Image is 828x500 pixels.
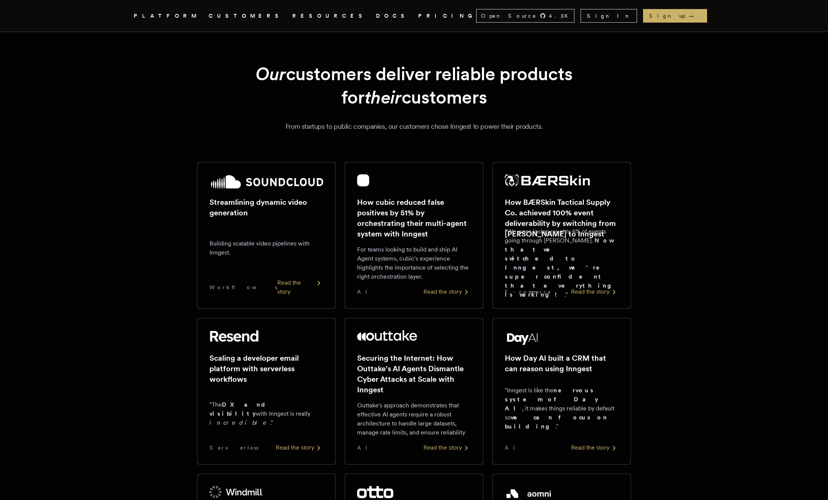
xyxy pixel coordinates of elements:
span: E-commerce [505,288,551,296]
em: their [365,86,402,108]
span: 4.3 K [549,12,573,20]
img: Outtake [357,330,417,341]
strong: Now that we switched to Inngest, we're super confident that everything is working! [505,237,617,298]
p: For teams looking to build and ship AI Agent systems, cubic's experience highlights the importanc... [357,245,471,281]
p: "The with Inngest is really ." [209,400,323,427]
div: Read the story [571,287,619,296]
img: Resend [209,330,258,342]
span: → [688,12,701,20]
strong: DX and visibility [209,401,272,417]
span: Open Source [481,12,537,20]
button: PLATFORM [134,11,200,21]
em: incredible [209,419,270,426]
a: cubic logoHow cubic reduced false positives by 51% by orchestrating their multi-agent system with... [345,162,483,309]
h2: How Day AI built a CRM that can reason using Inngest [505,353,619,374]
span: Workflows [209,284,277,291]
div: Read the story [423,287,471,296]
h1: customers deliver reliable products for customers [215,62,613,109]
img: Windmill [209,486,263,498]
div: Read the story [276,443,323,452]
em: Our [255,63,286,85]
p: From startups to public companies, our customers chose Inngest to power their products. [143,121,685,132]
h2: Streamlining dynamic video generation [209,197,323,218]
span: AI [505,444,521,451]
div: Read the story [571,443,619,452]
h2: How BÆRSkin Tactical Supply Co. achieved 100% event deliverability by switching from [PERSON_NAME... [505,197,619,239]
a: Resend logoScaling a developer email platform with serverless workflows"TheDX and visibilitywith ... [197,318,336,465]
a: Day AI logoHow Day AI built a CRM that can reason using Inngest"Inngest is like thenervous system... [492,318,631,465]
img: Day AI [505,330,540,345]
p: Outtake's approach demonstrates that effective AI agents require a robust architecture to handle ... [357,401,471,437]
a: CUSTOMERS [209,11,283,21]
p: "Inngest is like the , it makes things reliable by default so ." [505,386,619,431]
a: Sign up [643,9,707,23]
strong: nervous system of Day AI [505,387,598,412]
a: DOCS [376,11,409,21]
img: cubic [357,174,369,186]
span: AI [357,288,374,296]
h2: How cubic reduced false positives by 51% by orchestrating their multi-agent system with Inngest [357,197,471,239]
img: BÆRSkin Tactical Supply Co. [505,174,590,186]
div: Read the story [277,278,323,296]
h2: Scaling a developer email platform with serverless workflows [209,353,323,384]
a: SoundCloud logoStreamlining dynamic video generationBuilding scalable video pipelines with Innges... [197,162,336,309]
img: Otto [357,486,393,498]
div: Read the story [423,443,471,452]
a: PRICING [418,11,476,21]
span: AI [357,444,374,451]
p: "We were losing roughly 6% of events going through [PERSON_NAME]. ." [505,227,619,299]
img: SoundCloud [209,174,323,189]
span: Serverless [209,444,258,451]
a: BÆRSkin Tactical Supply Co. logoHow BÆRSkin Tactical Supply Co. achieved 100% event deliverabilit... [492,162,631,309]
button: RESOURCES [292,11,367,21]
a: Outtake logoSecuring the Internet: How Outtake's AI Agents Dismantle Cyber Attacks at Scale with ... [345,318,483,465]
strong: we can focus on building [505,414,608,430]
p: Building scalable video pipelines with Inngest. [209,239,323,257]
h2: Securing the Internet: How Outtake's AI Agents Dismantle Cyber Attacks at Scale with Inngest [357,353,471,395]
a: Sign In [581,9,637,23]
